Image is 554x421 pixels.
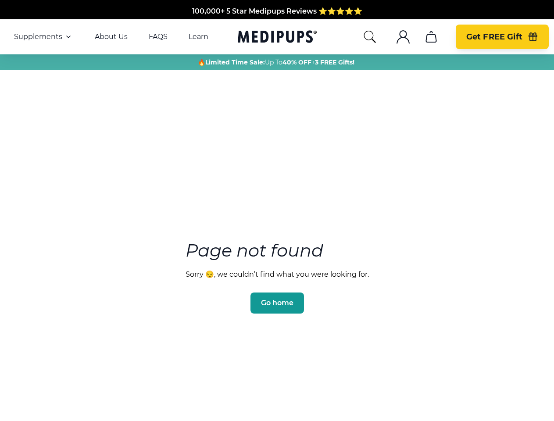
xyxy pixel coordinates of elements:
[186,270,369,278] p: Sorry 😔, we couldn’t find what you were looking for.
[393,26,414,47] button: account
[238,29,317,46] a: Medipups
[363,30,377,44] button: search
[421,26,442,47] button: cart
[14,32,74,42] button: Supplements
[131,17,423,25] span: Made In The [GEOGRAPHIC_DATA] from domestic & globally sourced ingredients
[189,32,208,41] a: Learn
[149,32,168,41] a: FAQS
[192,7,362,15] span: 100,000+ 5 Star Medipups Reviews ⭐️⭐️⭐️⭐️⭐️
[250,293,304,314] button: Go home
[14,32,62,41] span: Supplements
[261,299,293,307] span: Go home
[198,58,354,67] span: 🔥 Up To +
[95,32,128,41] a: About Us
[456,25,549,49] button: Get FREE Gift
[466,32,522,42] span: Get FREE Gift
[186,238,369,263] h3: Page not found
